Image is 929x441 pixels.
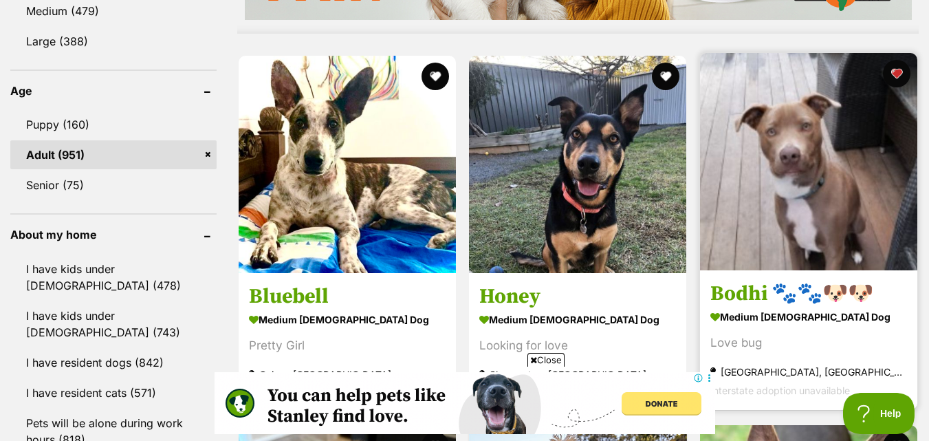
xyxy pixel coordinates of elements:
[249,336,446,354] div: Pretty Girl
[10,301,217,347] a: I have kids under [DEMOGRAPHIC_DATA] (743)
[653,63,680,90] button: favourite
[10,255,217,300] a: I have kids under [DEMOGRAPHIC_DATA] (478)
[710,333,907,352] div: Love bug
[215,372,715,434] iframe: Advertisement
[479,309,676,329] strong: medium [DEMOGRAPHIC_DATA] Dog
[422,63,449,90] button: favourite
[479,283,676,309] h3: Honey
[700,270,917,409] a: Bodhi 🐾🐾🐶🐶 medium [DEMOGRAPHIC_DATA] Dog Love bug [GEOGRAPHIC_DATA], [GEOGRAPHIC_DATA] Interstate...
[710,362,907,380] strong: [GEOGRAPHIC_DATA], [GEOGRAPHIC_DATA]
[883,60,910,87] button: favourite
[10,140,217,169] a: Adult (951)
[249,283,446,309] h3: Bluebell
[469,272,686,412] a: Honey medium [DEMOGRAPHIC_DATA] Dog Looking for love Shepparton, [GEOGRAPHIC_DATA] Interstate ado...
[469,56,686,273] img: Honey - Australian Kelpie Dog
[843,393,915,434] iframe: Help Scout Beacon - Open
[10,110,217,139] a: Puppy (160)
[710,384,850,396] span: Interstate adoption unavailable
[10,27,217,56] a: Large (388)
[239,272,456,412] a: Bluebell medium [DEMOGRAPHIC_DATA] Dog Pretty Girl Cairns, [GEOGRAPHIC_DATA] Interstate adoption
[10,228,217,241] header: About my home
[700,53,917,270] img: Bodhi 🐾🐾🐶🐶 - American Staffordshire Terrier Dog
[527,353,565,367] span: Close
[479,336,676,354] div: Looking for love
[710,280,907,306] h3: Bodhi 🐾🐾🐶🐶
[10,171,217,200] a: Senior (75)
[710,306,907,326] strong: medium [DEMOGRAPHIC_DATA] Dog
[10,348,217,377] a: I have resident dogs (842)
[10,378,217,407] a: I have resident cats (571)
[249,309,446,329] strong: medium [DEMOGRAPHIC_DATA] Dog
[239,56,456,273] img: Bluebell - Australian Cattle Dog
[10,85,217,97] header: Age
